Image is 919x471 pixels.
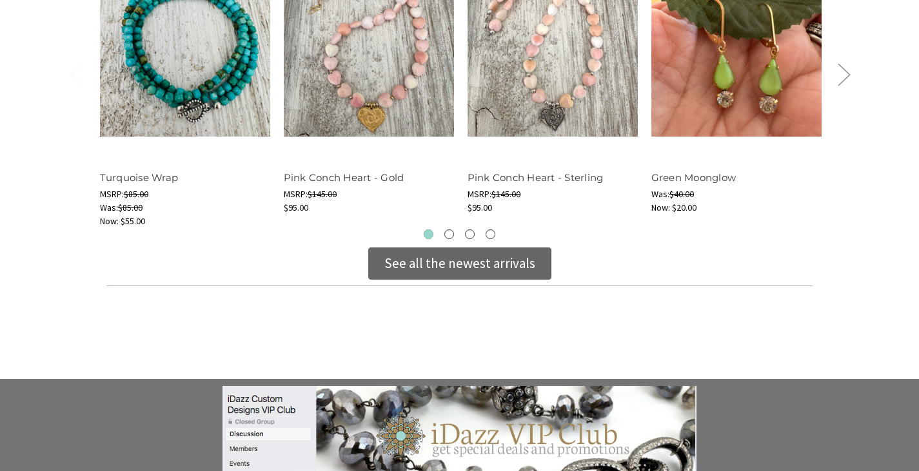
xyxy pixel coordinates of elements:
button: 2 of 3 [444,229,454,239]
span: $55.00 [121,215,145,227]
div: MSRP: [468,187,638,201]
div: Was: [651,187,822,201]
span: $85.00 [124,188,148,200]
a: Pink Conch Heart - Sterling [468,171,604,184]
span: $40.00 [669,188,694,200]
a: Green Moonglow [651,171,736,184]
span: $145.00 [308,188,337,200]
span: $95.00 [284,202,308,213]
span: $20.00 [672,202,697,213]
button: Previous [63,55,88,94]
button: 3 of 3 [465,229,475,239]
span: Now: [100,215,119,227]
button: 1 of 3 [424,229,433,239]
div: MSRP: [100,187,270,201]
button: 4 of 3 [486,229,495,239]
span: $145.00 [491,188,520,200]
span: $95.00 [468,202,492,213]
span: Now: [651,202,670,213]
button: Next [831,55,856,94]
a: Pink Conch Heart - Gold [284,171,404,184]
span: $85.00 [118,202,143,213]
div: See all the newest arrivals [384,253,535,274]
div: Was: [100,201,270,215]
div: See all the newest arrivals [368,247,551,280]
div: MSRP: [284,187,454,201]
a: Turquoise Wrap [100,171,179,184]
